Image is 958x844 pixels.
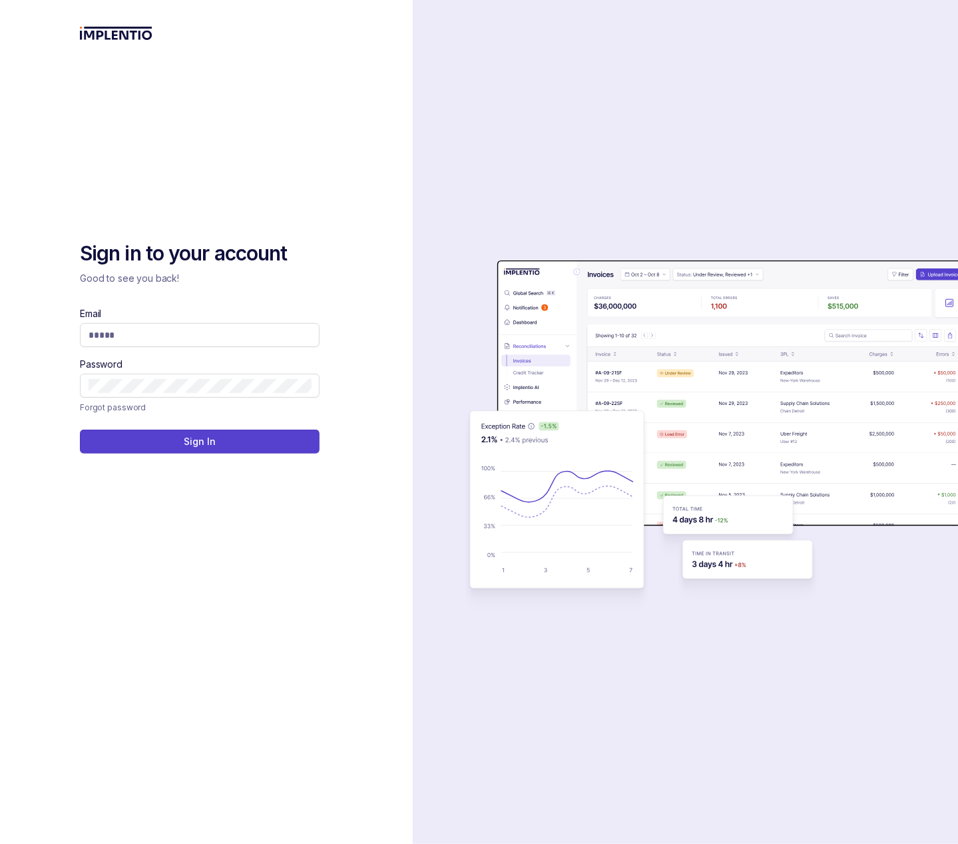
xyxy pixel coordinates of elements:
p: Sign In [184,435,215,448]
img: logo [80,27,152,40]
p: Good to see you back! [80,272,320,285]
label: Password [80,358,122,371]
button: Sign In [80,430,320,454]
h2: Sign in to your account [80,240,320,267]
p: Forgot password [80,400,146,414]
label: Email [80,307,101,320]
a: Link Forgot password [80,400,146,414]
